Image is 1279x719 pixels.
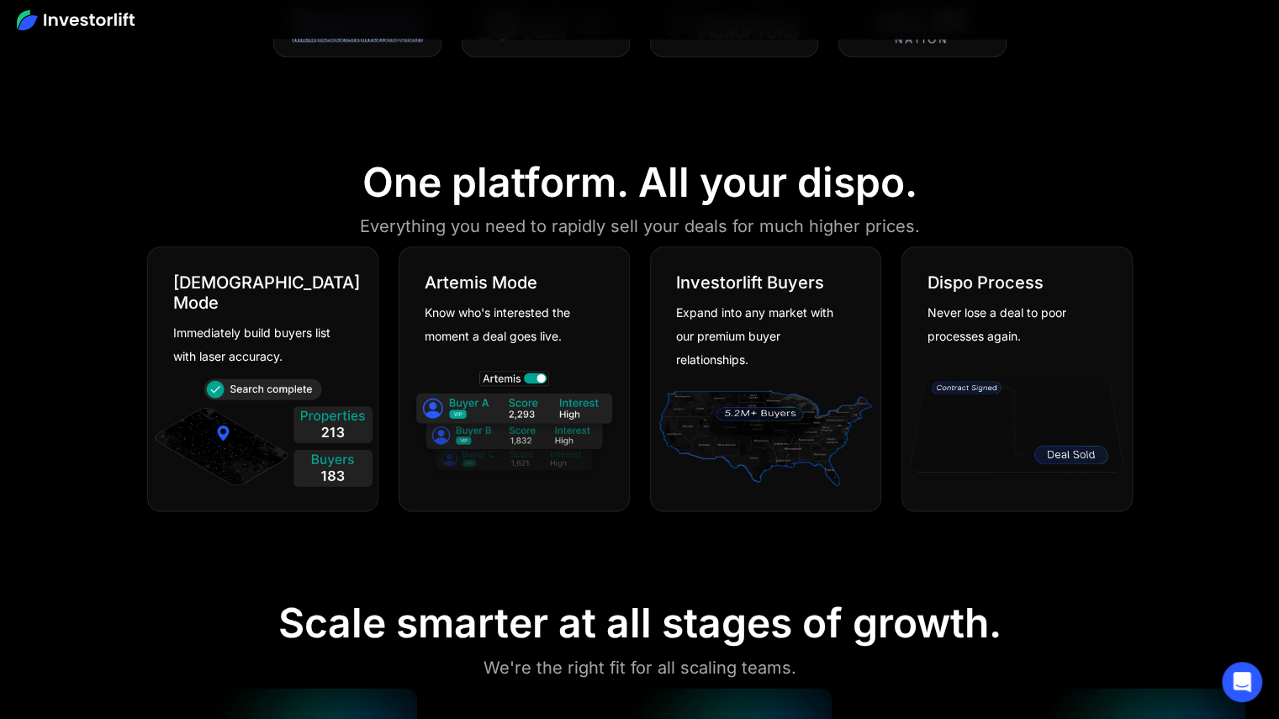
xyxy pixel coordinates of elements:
[1222,662,1262,702] div: Open Intercom Messenger
[173,272,360,313] div: [DEMOGRAPHIC_DATA] Mode
[676,301,843,372] div: Expand into any market with our premium buyer relationships.
[425,272,537,293] div: Artemis Mode
[484,654,796,681] div: We're the right fit for all scaling teams.
[362,158,917,207] div: One platform. All your dispo.
[360,213,920,240] div: Everything you need to rapidly sell your deals for much higher prices.
[928,272,1044,293] div: Dispo Process
[928,301,1094,348] div: Never lose a deal to poor processes again.
[173,321,340,368] div: Immediately build buyers list with laser accuracy.
[278,599,1002,648] div: Scale smarter at all stages of growth.
[425,301,591,348] div: Know who's interested the moment a deal goes live.
[676,272,824,293] div: Investorlift Buyers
